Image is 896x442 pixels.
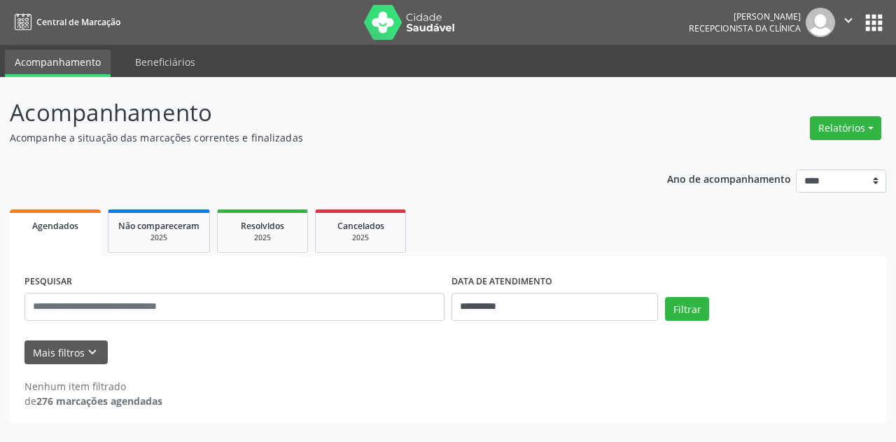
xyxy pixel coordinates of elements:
[5,50,111,77] a: Acompanhamento
[125,50,205,74] a: Beneficiários
[10,95,623,130] p: Acompanhamento
[689,22,801,34] span: Recepcionista da clínica
[451,271,552,293] label: DATA DE ATENDIMENTO
[85,345,100,360] i: keyboard_arrow_down
[24,379,162,394] div: Nenhum item filtrado
[835,8,862,37] button: 
[689,11,801,22] div: [PERSON_NAME]
[24,340,108,365] button: Mais filtroskeyboard_arrow_down
[227,233,297,243] div: 2025
[325,233,395,243] div: 2025
[32,220,78,232] span: Agendados
[36,394,162,408] strong: 276 marcações agendadas
[667,170,791,187] p: Ano de acompanhamento
[241,220,284,232] span: Resolvidos
[24,271,72,293] label: PESQUISAR
[36,16,120,28] span: Central de Marcação
[24,394,162,408] div: de
[10,130,623,145] p: Acompanhe a situação das marcações correntes e finalizadas
[10,11,120,34] a: Central de Marcação
[118,220,199,232] span: Não compareceram
[337,220,384,232] span: Cancelados
[810,116,881,140] button: Relatórios
[665,297,709,321] button: Filtrar
[862,11,886,35] button: apps
[841,13,856,28] i: 
[118,233,199,243] div: 2025
[806,8,835,37] img: img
